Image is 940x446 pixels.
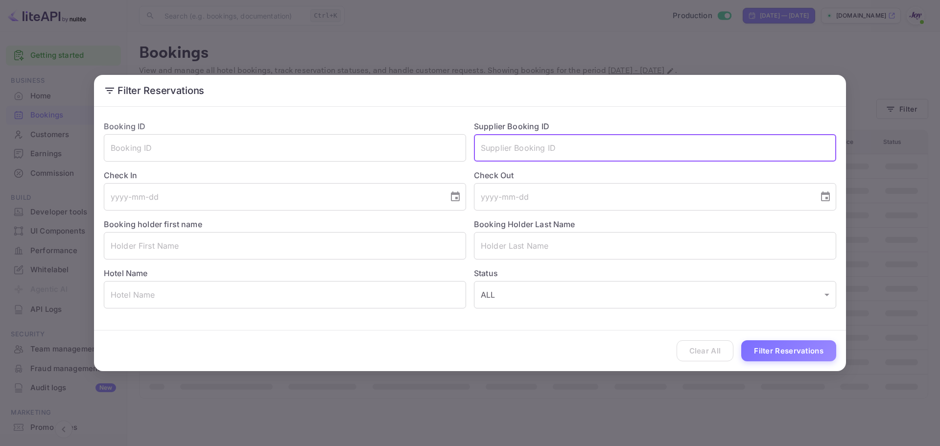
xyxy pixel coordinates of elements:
[474,232,836,259] input: Holder Last Name
[104,169,466,181] label: Check In
[474,169,836,181] label: Check Out
[474,183,812,211] input: yyyy-mm-dd
[474,267,836,279] label: Status
[474,121,549,131] label: Supplier Booking ID
[104,219,202,229] label: Booking holder first name
[104,268,148,278] label: Hotel Name
[104,232,466,259] input: Holder First Name
[816,187,835,207] button: Choose date
[94,75,846,106] h2: Filter Reservations
[741,340,836,361] button: Filter Reservations
[104,121,146,131] label: Booking ID
[474,281,836,308] div: ALL
[474,219,575,229] label: Booking Holder Last Name
[104,281,466,308] input: Hotel Name
[104,134,466,162] input: Booking ID
[446,187,465,207] button: Choose date
[474,134,836,162] input: Supplier Booking ID
[104,183,442,211] input: yyyy-mm-dd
